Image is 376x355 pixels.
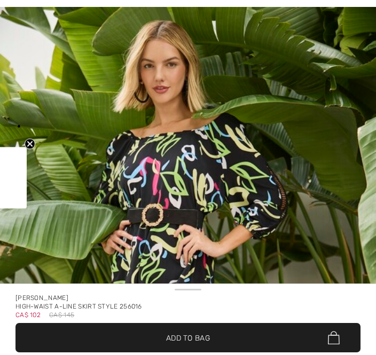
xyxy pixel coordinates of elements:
button: Add to Bag [15,323,361,352]
span: Add to Bag [166,332,210,343]
button: Close teaser [25,138,35,149]
div: [PERSON_NAME] [15,294,361,302]
span: CA$ 102 [15,307,41,319]
iframe: Opens a widget where you can chat to one of our agents [307,323,365,350]
span: CA$ 145 [49,311,74,319]
div: High-waist A-line Skirt Style 256016 [15,302,361,311]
